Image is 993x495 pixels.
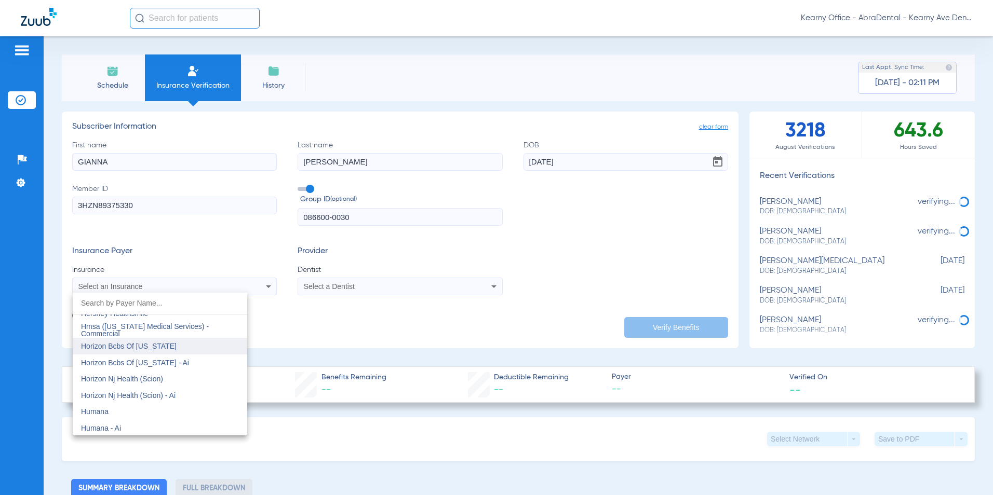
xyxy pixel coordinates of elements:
[81,424,121,432] span: Humana - Ai
[81,407,109,416] span: Humana
[81,359,189,367] span: Horizon Bcbs Of [US_STATE] - Ai
[73,293,247,314] input: dropdown search
[81,375,163,383] span: Horizon Nj Health (Scion)
[941,445,993,495] iframe: Chat Widget
[81,322,209,338] span: Hmsa ([US_STATE] Medical Services) - Commercial
[81,391,176,400] span: Horizon Nj Health (Scion) - Ai
[81,342,177,350] span: Horizon Bcbs Of [US_STATE]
